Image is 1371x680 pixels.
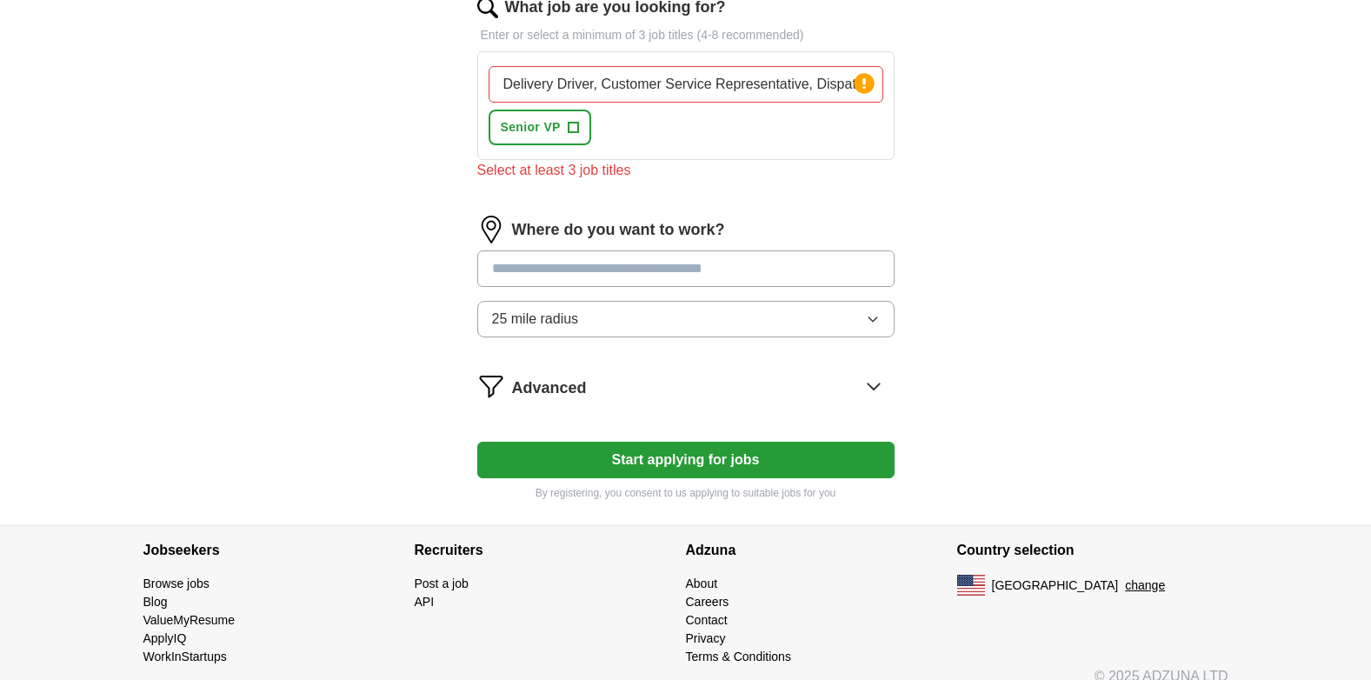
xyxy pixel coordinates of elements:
h4: Country selection [957,526,1228,575]
a: API [415,595,435,609]
a: About [686,577,718,590]
a: Browse jobs [143,577,210,590]
button: 25 mile radius [477,301,895,337]
img: filter [477,372,505,400]
button: change [1125,577,1165,595]
a: Privacy [686,631,726,645]
span: 25 mile radius [492,309,579,330]
input: Type a job title and press enter [489,66,883,103]
a: Careers [686,595,729,609]
label: Where do you want to work? [512,218,725,242]
a: WorkInStartups [143,650,227,663]
img: location.png [477,216,505,243]
p: By registering, you consent to us applying to suitable jobs for you [477,485,895,501]
button: Start applying for jobs [477,442,895,478]
a: ApplyIQ [143,631,187,645]
span: Advanced [512,377,587,400]
a: ValueMyResume [143,613,236,627]
a: Post a job [415,577,469,590]
a: Contact [686,613,728,627]
p: Enter or select a minimum of 3 job titles (4-8 recommended) [477,26,895,44]
div: Select at least 3 job titles [477,160,895,181]
span: Senior VP [501,118,561,137]
a: Blog [143,595,168,609]
img: US flag [957,575,985,596]
span: [GEOGRAPHIC_DATA] [992,577,1119,595]
button: Senior VP [489,110,591,145]
a: Terms & Conditions [686,650,791,663]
